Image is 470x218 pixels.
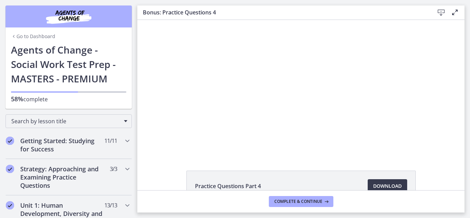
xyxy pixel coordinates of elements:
span: Search by lesson title [11,117,121,125]
h3: Bonus: Practice Questions 4 [143,8,423,16]
span: 11 / 11 [104,137,117,145]
p: complete [11,95,126,103]
span: Download [373,182,402,190]
iframe: Video Lesson [137,20,465,155]
i: Completed [6,165,14,173]
h1: Agents of Change - Social Work Test Prep - MASTERS - PREMIUM [11,43,126,86]
span: 58% [11,95,23,103]
a: Go to Dashboard [11,33,55,40]
i: Completed [6,201,14,209]
button: Complete & continue [269,196,333,207]
div: Search by lesson title [5,114,132,128]
i: Completed [6,137,14,145]
a: Download [368,179,407,193]
h2: Strategy: Approaching and Examining Practice Questions [20,165,104,190]
span: Practice Questions Part 4 [195,182,261,190]
span: Complete & continue [274,199,322,204]
span: 13 / 13 [104,201,117,209]
img: Agents of Change [27,8,110,25]
span: 3 / 3 [110,165,117,173]
h2: Getting Started: Studying for Success [20,137,104,153]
